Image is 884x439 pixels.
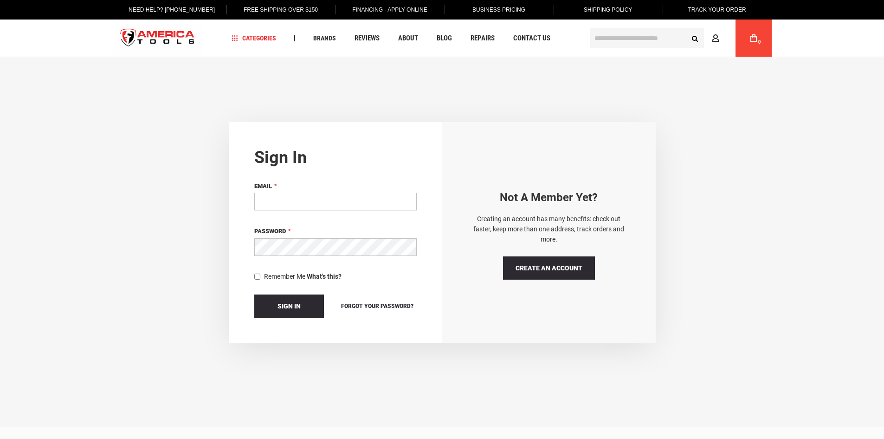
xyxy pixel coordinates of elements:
a: Contact Us [509,32,555,45]
span: Brands [313,35,336,41]
button: Search [686,29,704,47]
a: Create an Account [503,256,595,280]
span: Blog [437,35,452,42]
span: Sign In [277,302,301,310]
span: Password [254,228,286,235]
strong: What's this? [307,273,342,280]
span: Categories [232,35,276,41]
a: 0 [745,20,762,57]
span: Create an Account [516,264,582,272]
span: Repairs [471,35,495,42]
span: Email [254,183,272,190]
button: Sign In [254,295,324,318]
a: Brands [309,32,340,45]
a: Repairs [466,32,499,45]
p: Creating an account has many benefits: check out faster, keep more than one address, track orders... [468,214,630,245]
img: America Tools [113,21,203,56]
span: About [398,35,418,42]
strong: Not a Member yet? [500,191,598,204]
strong: Sign in [254,148,307,167]
span: Shipping Policy [584,7,632,13]
a: Forgot Your Password? [338,301,417,311]
a: store logo [113,21,203,56]
a: Blog [432,32,456,45]
span: Contact Us [513,35,550,42]
a: Categories [227,32,280,45]
span: Forgot Your Password? [341,303,413,309]
span: Reviews [355,35,380,42]
span: Remember Me [264,273,305,280]
span: 0 [758,39,761,45]
a: Reviews [350,32,384,45]
a: About [394,32,422,45]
